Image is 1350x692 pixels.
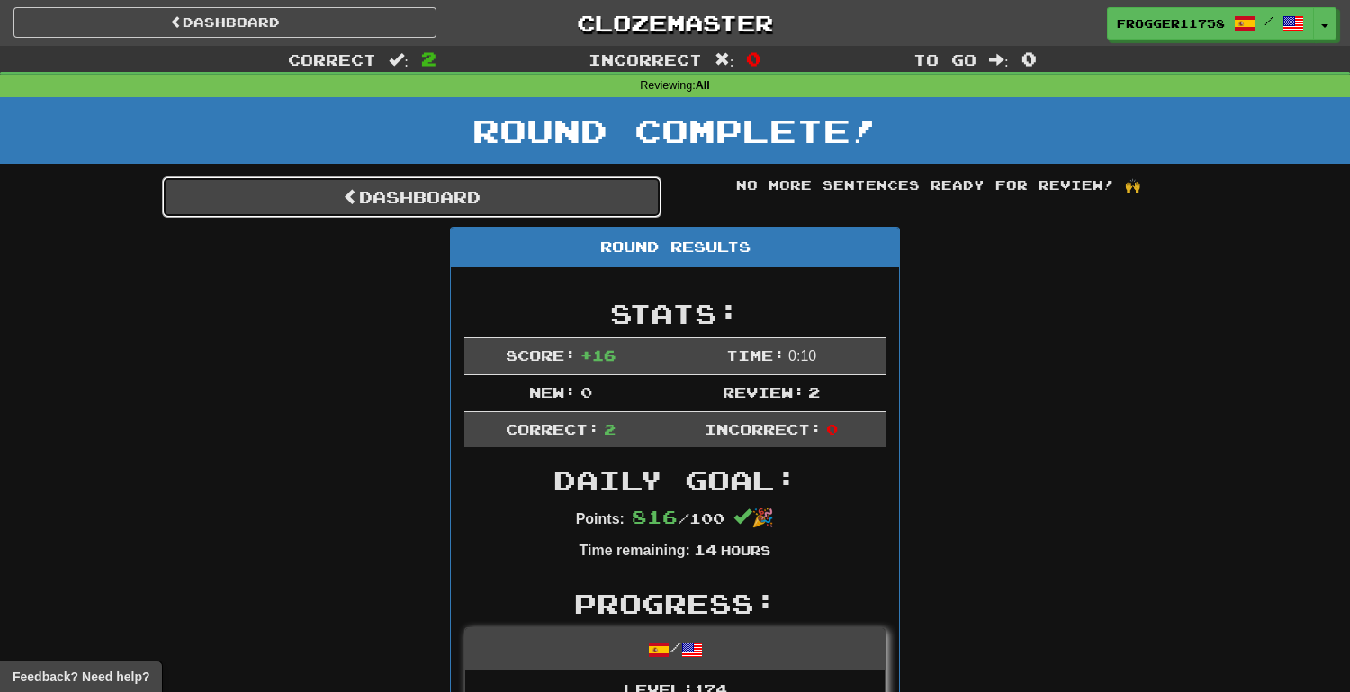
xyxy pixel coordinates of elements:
[465,628,885,670] div: /
[451,228,899,267] div: Round Results
[288,50,376,68] span: Correct
[694,541,717,558] span: 14
[580,346,616,364] span: + 16
[721,543,770,558] small: Hours
[13,668,149,686] span: Open feedback widget
[733,508,774,527] span: 🎉
[1021,48,1037,69] span: 0
[421,48,436,69] span: 2
[808,383,820,400] span: 2
[13,7,436,38] a: Dashboard
[463,7,886,39] a: Clozemaster
[162,176,661,218] a: Dashboard
[589,50,702,68] span: Incorrect
[464,589,886,618] h2: Progress:
[580,383,592,400] span: 0
[6,112,1344,148] h1: Round Complete!
[715,52,734,67] span: :
[788,348,816,364] span: 0 : 10
[1107,7,1314,40] a: frogger11758 /
[576,511,625,526] strong: Points:
[506,346,576,364] span: Score:
[1117,15,1225,31] span: frogger11758
[826,420,838,437] span: 0
[989,52,1009,67] span: :
[1264,14,1273,27] span: /
[506,420,599,437] span: Correct:
[389,52,409,67] span: :
[913,50,976,68] span: To go
[464,299,886,328] h2: Stats:
[705,420,822,437] span: Incorrect:
[726,346,785,364] span: Time:
[529,383,576,400] span: New:
[688,176,1188,194] div: No more sentences ready for review! 🙌
[632,506,678,527] span: 816
[464,465,886,495] h2: Daily Goal:
[746,48,761,69] span: 0
[723,383,805,400] span: Review:
[696,79,710,92] strong: All
[580,543,690,558] strong: Time remaining:
[632,509,724,526] span: / 100
[604,420,616,437] span: 2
